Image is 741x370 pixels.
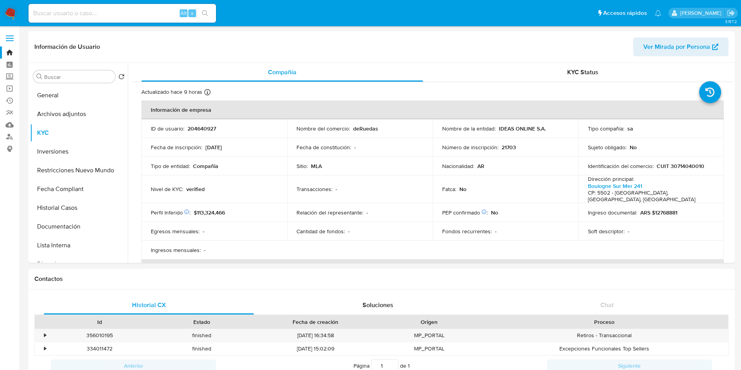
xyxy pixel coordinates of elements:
p: - [495,228,496,235]
p: Actualizado hace 9 horas [141,88,202,96]
div: 334011472 [48,342,151,355]
p: - [203,228,204,235]
button: Lista Interna [30,236,128,255]
button: Archivos adjuntos [30,105,128,123]
button: Volver al orden por defecto [118,73,125,82]
p: ID de usuario : [151,125,184,132]
h4: CP: 5502 - [GEOGRAPHIC_DATA], [GEOGRAPHIC_DATA], [GEOGRAPHIC_DATA] [588,189,712,203]
p: Nombre del comercio : [296,125,350,132]
button: Buscar [36,73,43,80]
p: PEP confirmado : [442,209,488,216]
p: - [354,144,356,151]
span: Soluciones [362,300,393,309]
p: deRuedas [353,125,378,132]
p: Ingresos mensuales : [151,247,201,254]
p: Compañia [193,163,218,170]
p: MLA [311,163,322,170]
span: 1 [408,362,410,370]
button: Fecha Compliant [30,180,128,198]
p: Ingreso documental : [588,209,637,216]
input: Buscar [44,73,112,80]
p: Fondos recurrentes : [442,228,492,235]
p: verified [186,186,205,193]
p: Soft descriptor : [588,228,625,235]
div: Retiros - Transaccional [480,329,728,342]
p: Tipo de entidad : [151,163,190,170]
p: Relación del representante : [296,209,363,216]
button: Direcciones [30,255,128,273]
button: search-icon [197,8,213,19]
span: Alt [180,9,187,17]
p: - [628,228,629,235]
div: Origen [384,318,475,326]
p: AR [477,163,484,170]
p: Nombre de la entidad : [442,125,496,132]
div: MP_PORTAL [378,329,480,342]
th: Datos de contacto [141,259,724,278]
div: Excepciones Funcionales Top Sellers [480,342,728,355]
div: • [44,332,46,339]
p: 204640927 [187,125,216,132]
h1: Información de Usuario [34,43,100,51]
span: KYC Status [567,68,598,77]
span: Compañía [268,68,296,77]
p: IDEAS ONLINE S.A. [499,125,546,132]
p: - [366,209,368,216]
p: Sujeto obligado : [588,144,627,151]
p: No [459,186,466,193]
p: Sitio : [296,163,308,170]
a: Salir [727,9,735,17]
p: CUIT 30714040010 [657,163,704,170]
p: Fecha de constitución : [296,144,351,151]
div: finished [151,329,253,342]
p: Egresos mensuales : [151,228,200,235]
button: Restricciones Nuevo Mundo [30,161,128,180]
p: - [348,228,350,235]
button: Ver Mirada por Persona [633,38,729,56]
p: Cantidad de fondos : [296,228,345,235]
button: Inversiones [30,142,128,161]
p: Tipo compañía : [588,125,624,132]
span: $113,324,466 [194,209,225,216]
input: Buscar usuario o caso... [29,8,216,18]
p: No [491,209,498,216]
p: Identificación del comercio : [588,163,654,170]
p: Transacciones : [296,186,332,193]
button: KYC [30,123,128,142]
p: Dirección principal : [588,175,634,182]
span: Chat [600,300,614,309]
p: Número de inscripción : [442,144,498,151]
th: Información de empresa [141,100,724,119]
p: [DATE] [205,144,222,151]
button: Documentación [30,217,128,236]
p: sa [627,125,633,132]
div: Estado [156,318,248,326]
div: [DATE] 15:02:09 [253,342,378,355]
p: Nacionalidad : [442,163,474,170]
div: 356010195 [48,329,151,342]
p: Perfil Inferido : [151,209,191,216]
span: Historial CX [132,300,166,309]
p: - [204,247,205,254]
a: Boulogne Sur Mer 241 [588,182,642,190]
p: andres.vilosio@mercadolibre.com [680,9,724,17]
div: Id [54,318,145,326]
button: General [30,86,128,105]
p: Fatca : [442,186,456,193]
button: Historial Casos [30,198,128,217]
p: Nivel de KYC : [151,186,183,193]
div: MP_PORTAL [378,342,480,355]
span: s [191,9,193,17]
div: finished [151,342,253,355]
h1: Contactos [34,275,729,283]
div: [DATE] 16:34:58 [253,329,378,342]
div: Fecha de creación [259,318,373,326]
span: Accesos rápidos [603,9,647,17]
p: - [336,186,337,193]
span: Ver Mirada por Persona [643,38,710,56]
div: Proceso [486,318,723,326]
p: 21703 [502,144,516,151]
p: No [630,144,637,151]
a: Notificaciones [655,10,661,16]
p: Fecha de inscripción : [151,144,202,151]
